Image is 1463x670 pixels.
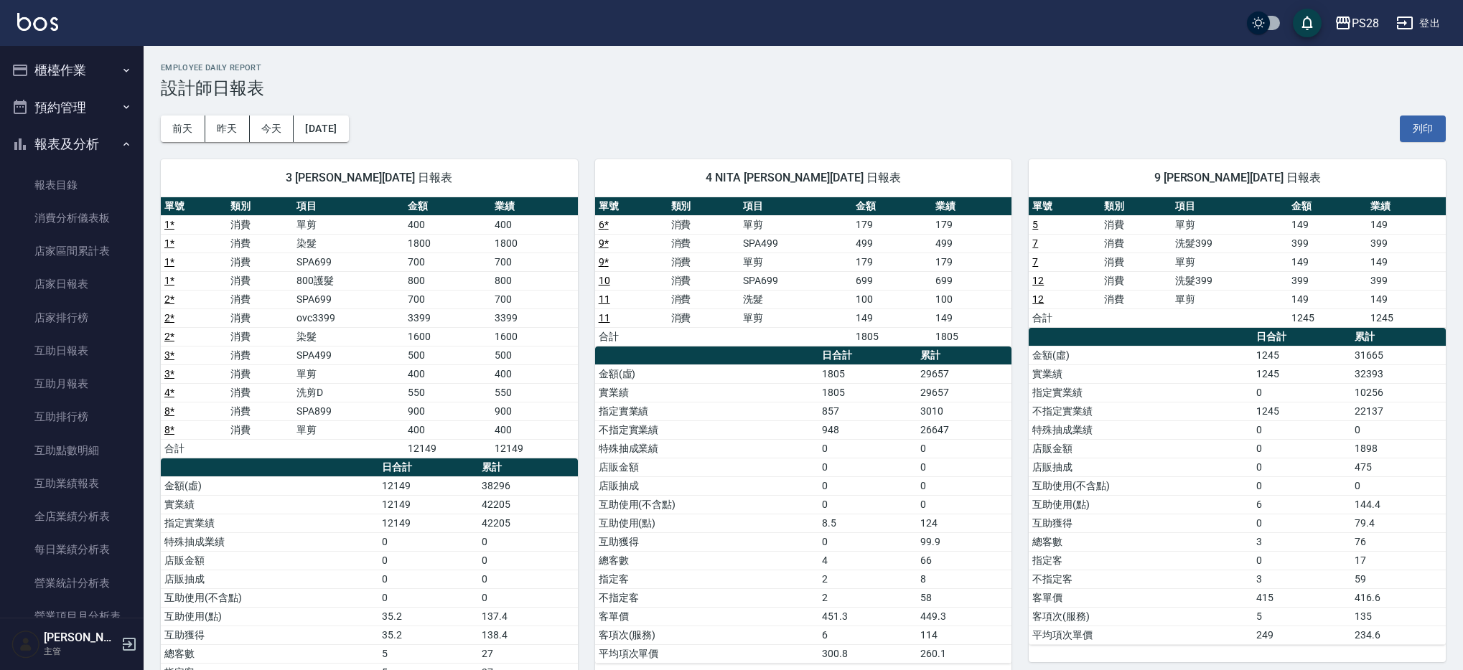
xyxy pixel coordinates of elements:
[293,197,404,216] th: 項目
[6,202,138,235] a: 消費分析儀表板
[595,532,818,551] td: 互助獲得
[478,551,578,570] td: 0
[404,383,491,402] td: 550
[917,458,1011,476] td: 0
[599,312,610,324] a: 11
[1400,115,1446,142] button: 列印
[6,52,138,89] button: 櫃檯作業
[1351,570,1446,588] td: 59
[161,570,378,588] td: 店販抽成
[478,626,578,644] td: 138.4
[1351,551,1446,570] td: 17
[1032,237,1038,249] a: 7
[378,551,478,570] td: 0
[1029,197,1446,328] table: a dense table
[1172,271,1288,290] td: 洗髮399
[818,532,917,551] td: 0
[6,600,138,633] a: 營業項目月分析表
[1172,197,1288,216] th: 項目
[227,420,293,439] td: 消費
[1029,532,1252,551] td: 總客數
[227,346,293,364] td: 消費
[293,420,404,439] td: 單剪
[161,551,378,570] td: 店販金額
[852,253,932,271] td: 179
[1100,234,1172,253] td: 消費
[293,290,404,308] td: SPA699
[818,588,917,607] td: 2
[1172,290,1288,308] td: 單剪
[917,439,1011,458] td: 0
[668,234,740,253] td: 消費
[1032,219,1038,230] a: 5
[595,364,818,383] td: 金額(虛)
[491,439,578,458] td: 12149
[932,234,1011,253] td: 499
[491,308,578,327] td: 3399
[1253,495,1351,514] td: 6
[161,514,378,532] td: 指定實業績
[1253,346,1351,364] td: 1245
[1029,626,1252,644] td: 平均項次單價
[6,367,138,400] a: 互助月報表
[44,645,117,658] p: 主管
[1288,253,1367,271] td: 149
[491,327,578,346] td: 1600
[161,495,378,514] td: 實業績
[595,514,818,532] td: 互助使用(點)
[1367,290,1446,308] td: 149
[1351,514,1446,532] td: 79.4
[595,439,818,458] td: 特殊抽成業績
[739,234,851,253] td: SPA499
[852,308,932,327] td: 149
[818,346,917,365] th: 日合計
[932,197,1011,216] th: 業績
[1253,383,1351,402] td: 0
[161,476,378,495] td: 金額(虛)
[227,308,293,327] td: 消費
[917,495,1011,514] td: 0
[595,346,1012,664] table: a dense table
[1351,532,1446,551] td: 76
[668,271,740,290] td: 消費
[178,171,561,185] span: 3 [PERSON_NAME][DATE] 日報表
[1351,420,1446,439] td: 0
[6,169,138,202] a: 報表目錄
[739,197,851,216] th: 項目
[1253,420,1351,439] td: 0
[161,63,1446,72] h2: Employee Daily Report
[1172,215,1288,234] td: 單剪
[595,588,818,607] td: 不指定客
[1351,626,1446,644] td: 234.6
[11,630,40,659] img: Person
[1351,476,1446,495] td: 0
[1032,293,1044,305] a: 12
[852,271,932,290] td: 699
[1288,215,1367,234] td: 149
[161,626,378,644] td: 互助獲得
[595,197,668,216] th: 單號
[491,346,578,364] td: 500
[1100,197,1172,216] th: 類別
[491,290,578,308] td: 700
[161,78,1446,98] h3: 設計師日報表
[6,567,138,600] a: 營業統計分析表
[293,308,404,327] td: ovc3399
[1029,570,1252,588] td: 不指定客
[227,402,293,420] td: 消費
[818,364,917,383] td: 1805
[293,364,404,383] td: 單剪
[1351,495,1446,514] td: 144.4
[852,327,932,346] td: 1805
[1253,328,1351,346] th: 日合計
[161,439,227,458] td: 合計
[404,271,491,290] td: 800
[1288,308,1367,327] td: 1245
[1253,570,1351,588] td: 3
[1172,234,1288,253] td: 洗髮399
[1029,197,1100,216] th: 單號
[378,476,478,495] td: 12149
[1046,171,1429,185] span: 9 [PERSON_NAME][DATE] 日報表
[932,327,1011,346] td: 1805
[917,626,1011,644] td: 114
